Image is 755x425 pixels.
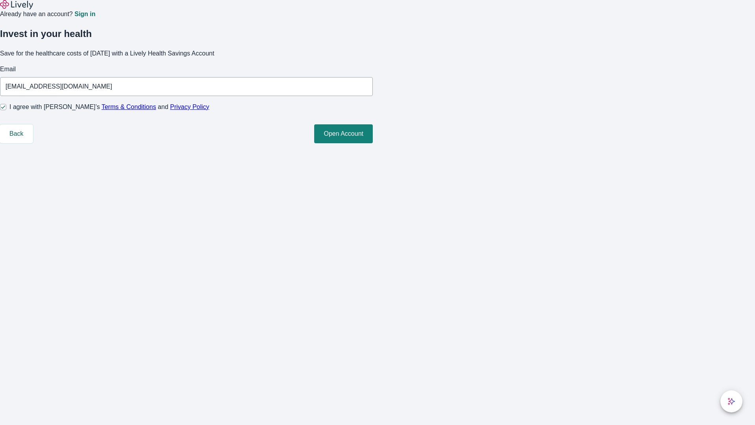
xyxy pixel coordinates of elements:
button: chat [720,390,742,412]
a: Sign in [74,11,95,17]
a: Privacy Policy [170,103,210,110]
svg: Lively AI Assistant [727,397,735,405]
span: I agree with [PERSON_NAME]’s and [9,102,209,112]
a: Terms & Conditions [101,103,156,110]
button: Open Account [314,124,373,143]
